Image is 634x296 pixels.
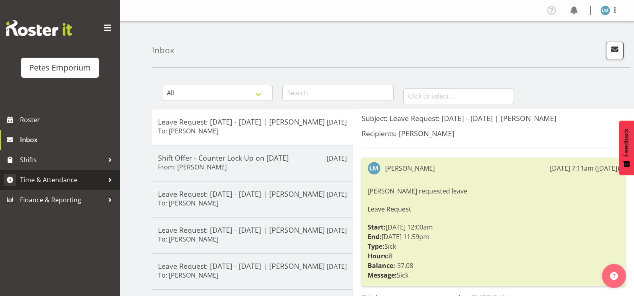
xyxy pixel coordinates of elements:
h6: To: [PERSON_NAME] [158,199,218,207]
input: Click to select... [403,88,514,104]
span: Inbox [20,134,116,146]
p: [DATE] [327,262,347,271]
span: Roster [20,114,116,126]
img: help-xxl-2.png [610,272,618,280]
div: Petes Emporium [29,62,91,74]
p: [DATE] [327,153,347,163]
input: Search [282,85,393,101]
h6: From: [PERSON_NAME] [158,163,227,171]
strong: Type: [368,242,384,251]
p: [DATE] [327,226,347,235]
strong: Message: [368,271,397,280]
h5: Recipients: [PERSON_NAME] [362,129,625,138]
img: Rosterit website logo [6,20,72,36]
div: [DATE] 7:11am ([DATE]) [550,163,619,173]
img: lianne-morete5410.jpg [368,162,380,175]
h6: To: [PERSON_NAME] [158,127,218,135]
strong: Start: [368,223,386,232]
strong: Balance: [368,261,395,270]
h5: Leave Request: [DATE] - [DATE] | [PERSON_NAME] [158,226,347,234]
h5: Leave Request: [DATE] - [DATE] | [PERSON_NAME] [158,117,347,126]
strong: Hours: [368,252,389,260]
h5: Subject: Leave Request: [DATE] - [DATE] | [PERSON_NAME] [362,114,625,123]
span: Feedback [623,129,630,157]
strong: End: [368,232,382,241]
div: [PERSON_NAME] [385,163,435,173]
h6: To: [PERSON_NAME] [158,271,218,279]
h6: To: [PERSON_NAME] [158,235,218,243]
img: lianne-morete5410.jpg [600,6,610,15]
h6: Leave Request [368,205,619,213]
h5: Shift Offer - Counter Lock Up on [DATE] [158,153,347,162]
span: Finance & Reporting [20,194,104,206]
span: Shifts [20,154,104,166]
h5: Leave Request: [DATE] - [DATE] | [PERSON_NAME] [158,262,347,270]
h4: Inbox [152,46,174,55]
p: [DATE] [327,189,347,199]
p: [DATE] [327,117,347,127]
div: [PERSON_NAME] requested leave [DATE] 12:00am [DATE] 11:59pm Sick 8 -37.08 Sick [368,184,619,282]
span: Time & Attendance [20,174,104,186]
button: Feedback - Show survey [619,121,634,175]
h5: Leave Request: [DATE] - [DATE] | [PERSON_NAME] [158,189,347,198]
